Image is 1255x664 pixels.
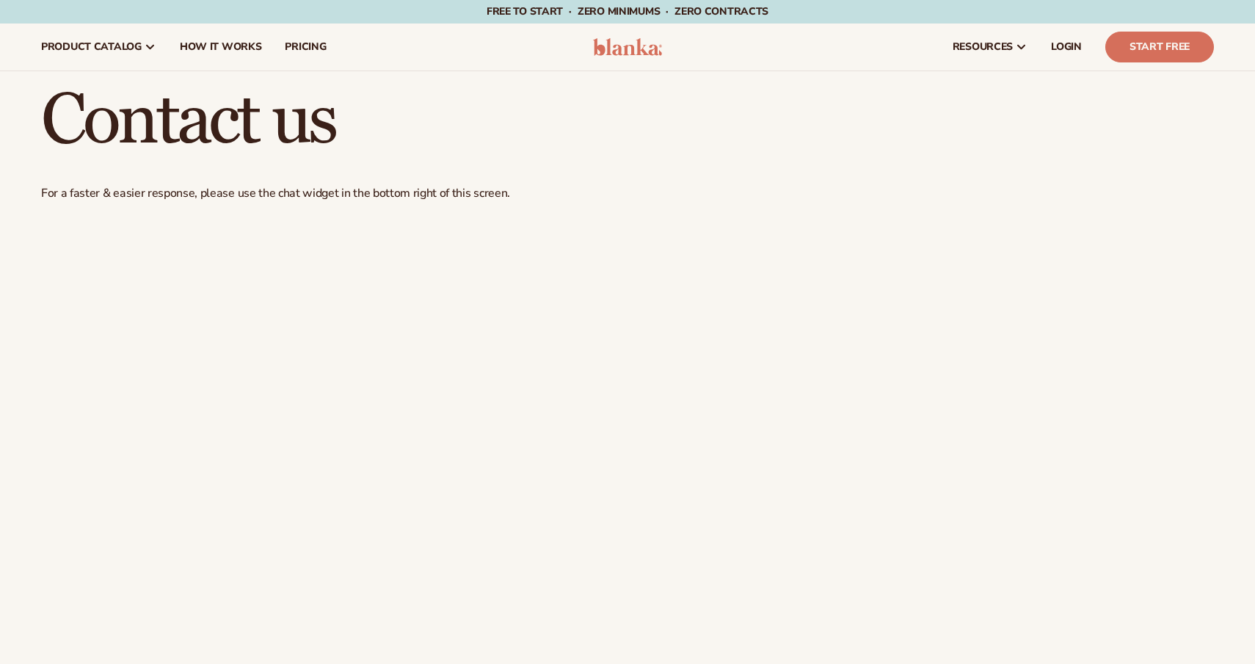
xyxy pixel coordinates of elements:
[273,24,338,71] a: pricing
[41,41,142,53] span: product catalog
[168,24,274,71] a: How It Works
[941,24,1039,71] a: resources
[180,41,262,53] span: How It Works
[1051,41,1082,53] span: LOGIN
[593,38,663,56] img: logo
[953,41,1013,53] span: resources
[1105,32,1214,62] a: Start Free
[1039,24,1094,71] a: LOGIN
[285,41,326,53] span: pricing
[487,4,768,18] span: Free to start · ZERO minimums · ZERO contracts
[29,24,168,71] a: product catalog
[41,186,1214,201] p: For a faster & easier response, please use the chat widget in the bottom right of this screen.
[41,86,1214,156] h1: Contact us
